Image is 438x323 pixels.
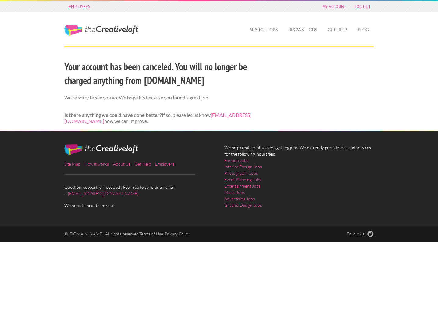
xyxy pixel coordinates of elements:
a: Follow Us [347,231,374,237]
a: Terms of Use [139,231,163,236]
a: Entertainment Jobs [224,183,261,189]
a: Get Help [135,161,151,167]
a: Advertising Jobs [224,196,255,202]
span: We hope to hear from you! [64,202,214,209]
a: Fashion Jobs [224,157,248,163]
a: Log Out [352,2,374,11]
a: Interior Design Jobs [224,163,262,170]
a: Browse Jobs [283,23,322,37]
a: Graphic Design Jobs [224,202,262,208]
p: We're sorry to see you go. We hope it's because you found a great job! [64,95,267,101]
a: Employers [66,2,93,11]
a: Event Planning Jobs [224,176,261,183]
a: Site Map [64,161,80,167]
a: About Us [113,161,130,167]
a: Get Help [323,23,352,37]
a: Employers [155,161,174,167]
a: Music Jobs [224,189,245,196]
h2: Your account has been canceled. You will no longer be charged anything from [DOMAIN_NAME] [64,60,267,87]
p: If so, please let us know how we can improve. [64,112,267,125]
a: My Account [319,2,349,11]
div: We help creative jobseekers getting jobs. We currently provide jobs and services for the followin... [219,144,379,213]
a: Privacy Policy [165,231,190,236]
a: Photography Jobs [224,170,258,176]
a: Blog [353,23,374,37]
div: © [DOMAIN_NAME]. All rights reserved. - [59,231,299,237]
div: Question, support, or feedback. Feel free to send us an email at [59,144,219,209]
a: [EMAIL_ADDRESS][DOMAIN_NAME] [68,191,138,196]
a: [EMAIL_ADDRESS][DOMAIN_NAME] [64,112,251,124]
strong: Is there anything we could have done better? [64,112,162,118]
a: The Creative Loft [64,25,138,36]
a: How it works [84,161,109,167]
a: Search Jobs [245,23,283,37]
img: The Creative Loft [64,144,138,155]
